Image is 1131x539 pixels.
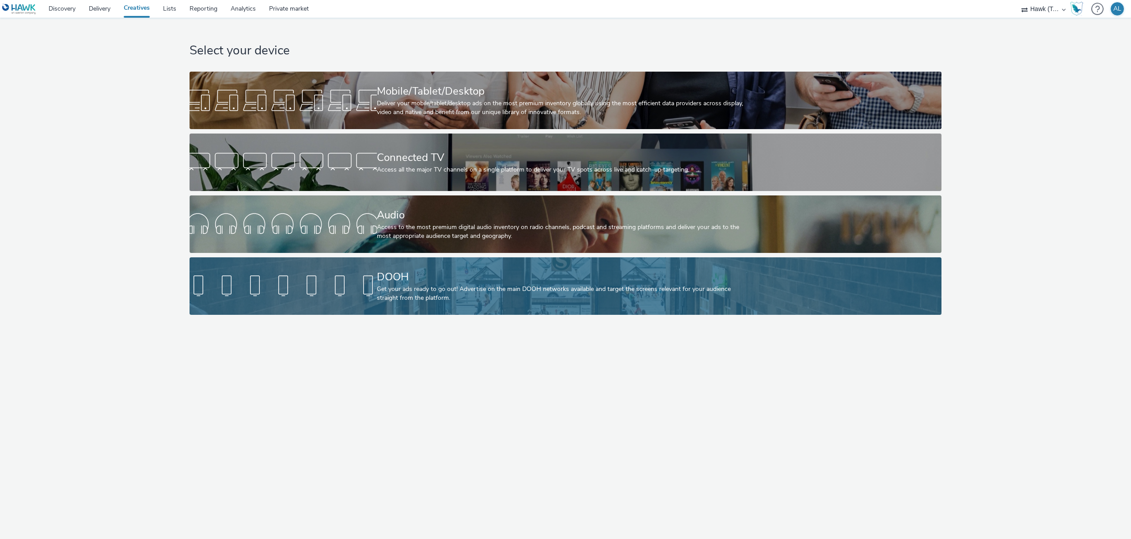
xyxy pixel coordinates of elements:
div: Mobile/Tablet/Desktop [377,84,751,99]
div: DOOH [377,269,751,285]
a: Connected TVAccess all the major TV channels on a single platform to deliver your TV spots across... [190,134,941,191]
a: AudioAccess to the most premium digital audio inventory on radio channels, podcast and streaming ... [190,195,941,253]
div: Audio [377,207,751,223]
div: Connected TV [377,150,751,165]
img: undefined Logo [2,4,36,15]
h1: Select your device [190,42,941,59]
div: AL [1113,2,1121,15]
a: Mobile/Tablet/DesktopDeliver your mobile/tablet/desktop ads on the most premium inventory globall... [190,72,941,129]
a: Hawk Academy [1070,2,1087,16]
img: Hawk Academy [1070,2,1083,16]
a: DOOHGet your ads ready to go out! Advertise on the main DOOH networks available and target the sc... [190,257,941,315]
div: Get your ads ready to go out! Advertise on the main DOOH networks available and target the screen... [377,285,751,303]
div: Access all the major TV channels on a single platform to deliver your TV spots across live and ca... [377,165,751,174]
div: Deliver your mobile/tablet/desktop ads on the most premium inventory globally using the most effi... [377,99,751,117]
div: Access to the most premium digital audio inventory on radio channels, podcast and streaming platf... [377,223,751,241]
